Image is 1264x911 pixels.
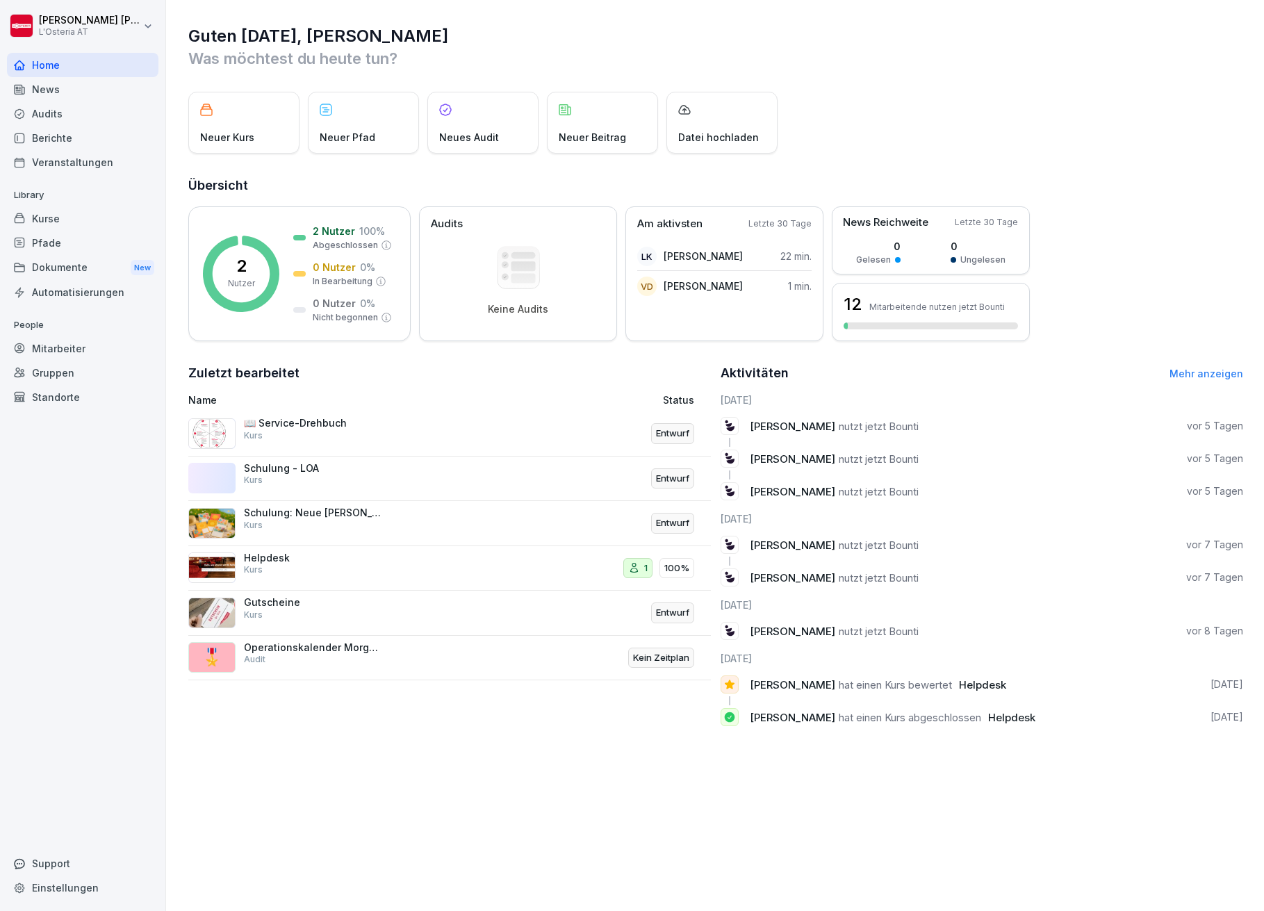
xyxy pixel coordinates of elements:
[236,258,247,274] p: 2
[188,501,711,546] a: Schulung: Neue [PERSON_NAME]-MonatskartenprodukteKursEntwurf
[721,598,1243,612] h6: [DATE]
[188,457,711,502] a: Schulung - LOAKursEntwurf
[313,239,378,252] p: Abgeschlossen
[188,176,1243,195] h2: Übersicht
[313,224,355,238] p: 2 Nutzer
[7,280,158,304] div: Automatisierungen
[488,303,548,315] p: Keine Audits
[7,126,158,150] a: Berichte
[188,393,514,407] p: Name
[7,851,158,876] div: Support
[7,361,158,385] a: Gruppen
[244,609,263,621] p: Kurs
[750,571,835,584] span: [PERSON_NAME]
[188,411,711,457] a: 📖 Service-DrehbuchKursEntwurf
[678,130,759,145] p: Datei hochladen
[1210,710,1243,724] p: [DATE]
[663,393,694,407] p: Status
[750,452,835,466] span: [PERSON_NAME]
[951,239,1006,254] p: 0
[1169,368,1243,379] a: Mehr anzeigen
[313,311,378,324] p: Nicht begonnen
[664,249,743,263] p: [PERSON_NAME]
[39,27,140,37] p: L'Osteria AT
[955,216,1018,229] p: Letzte 30 Tage
[1187,484,1243,498] p: vor 5 Tagen
[244,564,263,576] p: Kurs
[656,472,689,486] p: Entwurf
[313,260,356,274] p: 0 Nutzer
[228,277,255,290] p: Nutzer
[721,393,1243,407] h6: [DATE]
[656,427,689,441] p: Entwurf
[750,539,835,552] span: [PERSON_NAME]
[244,507,383,519] p: Schulung: Neue [PERSON_NAME]-Monatskartenprodukte
[839,711,981,724] span: hat einen Kurs abgeschlossen
[960,254,1006,266] p: Ungelesen
[664,279,743,293] p: [PERSON_NAME]
[313,296,356,311] p: 0 Nutzer
[1186,624,1243,638] p: vor 8 Tagen
[7,255,158,281] div: Dokumente
[959,678,1006,691] span: Helpdesk
[244,653,265,666] p: Audit
[1210,678,1243,691] p: [DATE]
[188,25,1243,47] h1: Guten [DATE], [PERSON_NAME]
[869,302,1005,312] p: Mitarbeitende nutzen jetzt Bounti
[839,625,919,638] span: nutzt jetzt Bounti
[359,224,385,238] p: 100 %
[360,260,375,274] p: 0 %
[313,275,372,288] p: In Bearbeitung
[788,279,812,293] p: 1 min.
[188,508,236,539] img: w9ypthzlb1aks5381owlpmly.png
[439,130,499,145] p: Neues Audit
[7,53,158,77] a: Home
[7,231,158,255] a: Pfade
[844,293,862,316] h3: 12
[244,417,383,429] p: 📖 Service-Drehbuch
[721,363,789,383] h2: Aktivitäten
[7,101,158,126] a: Audits
[839,539,919,552] span: nutzt jetzt Bounti
[244,462,383,475] p: Schulung - LOA
[1187,452,1243,466] p: vor 5 Tagen
[988,711,1035,724] span: Helpdesk
[843,215,928,231] p: News Reichweite
[188,546,711,591] a: HelpdeskKurs1100%
[431,216,463,232] p: Audits
[839,420,919,433] span: nutzt jetzt Bounti
[188,418,236,449] img: s7kfju4z3dimd9qxoiv1fg80.png
[721,651,1243,666] h6: [DATE]
[1186,571,1243,584] p: vor 7 Tagen
[7,255,158,281] a: DokumenteNew
[320,130,375,145] p: Neuer Pfad
[856,239,901,254] p: 0
[7,314,158,336] p: People
[188,591,711,636] a: GutscheineKursEntwurf
[200,130,254,145] p: Neuer Kurs
[856,254,891,266] p: Gelesen
[7,77,158,101] a: News
[188,363,711,383] h2: Zuletzt bearbeitet
[721,511,1243,526] h6: [DATE]
[664,561,689,575] p: 100%
[7,876,158,900] a: Einstellungen
[1186,538,1243,552] p: vor 7 Tagen
[7,184,158,206] p: Library
[244,596,383,609] p: Gutscheine
[750,485,835,498] span: [PERSON_NAME]
[188,636,711,681] a: 🎖️Operationskalender MorgensAuditKein Zeitplan
[7,206,158,231] a: Kurse
[39,15,140,26] p: [PERSON_NAME] [PERSON_NAME]
[750,420,835,433] span: [PERSON_NAME]
[644,561,648,575] p: 1
[748,218,812,230] p: Letzte 30 Tage
[7,150,158,174] div: Veranstaltungen
[131,260,154,276] div: New
[656,606,689,620] p: Entwurf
